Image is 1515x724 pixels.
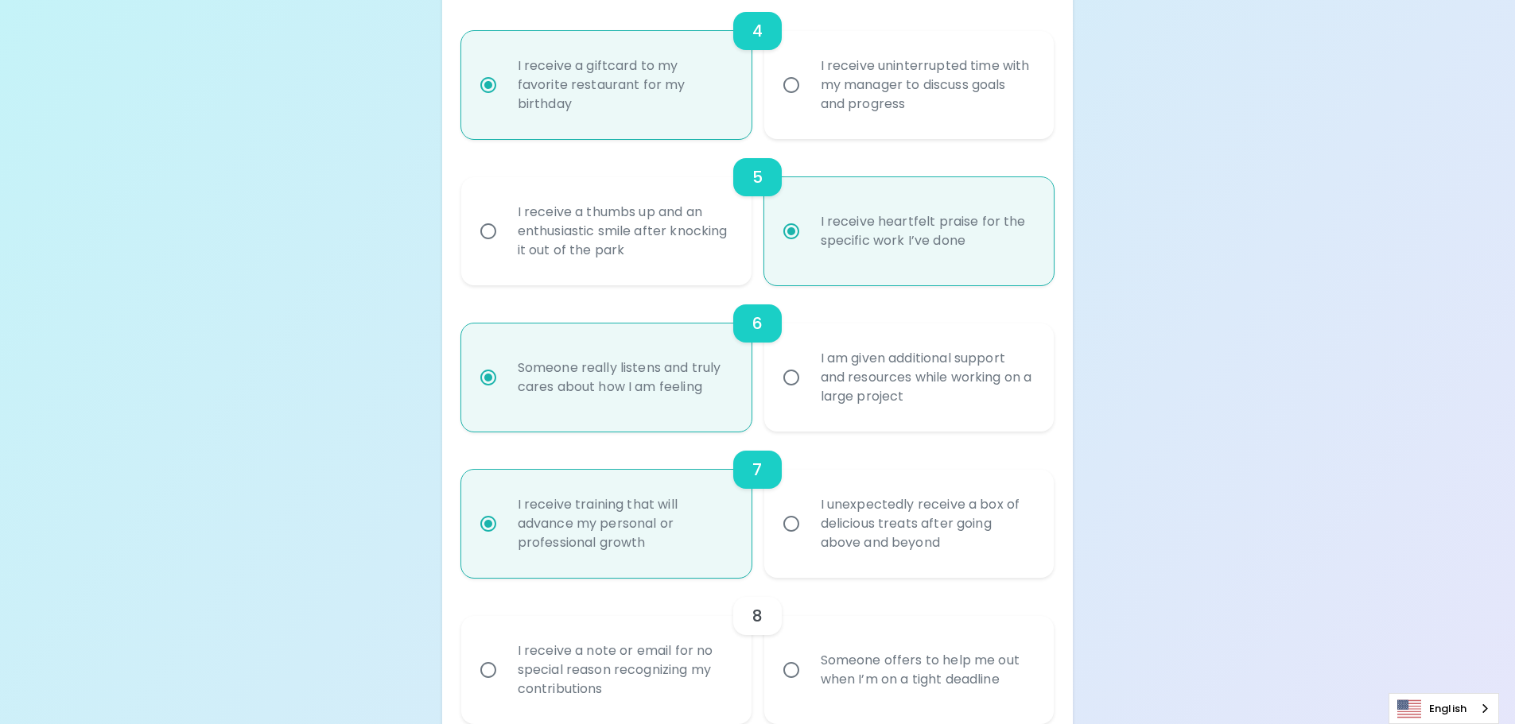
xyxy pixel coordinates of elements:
div: choice-group-check [461,139,1055,285]
aside: Language selected: English [1389,693,1499,724]
h6: 8 [752,603,763,629]
div: I receive heartfelt praise for the specific work I’ve done [808,193,1046,269]
div: Someone offers to help me out when I’m on a tight deadline [808,632,1046,708]
div: I receive uninterrupted time with my manager to discuss goals and progress [808,37,1046,133]
h6: 6 [752,311,763,336]
div: I unexpectedly receive a box of delicious treats after going above and beyond [808,476,1046,571]
h6: 4 [752,18,763,44]
div: I receive training that will advance my personal or professional growth [505,476,743,571]
div: I receive a thumbs up and an enthusiastic smile after knocking it out of the park [505,184,743,279]
div: choice-group-check [461,432,1055,578]
div: I am given additional support and resources while working on a large project [808,330,1046,425]
div: I receive a note or email for no special reason recognizing my contributions [505,622,743,718]
h6: 5 [752,165,763,190]
div: Someone really listens and truly cares about how I am feeling [505,339,743,416]
div: I receive a giftcard to my favorite restaurant for my birthday [505,37,743,133]
div: choice-group-check [461,285,1055,432]
div: Language [1389,693,1499,724]
div: choice-group-check [461,578,1055,724]
a: English [1389,694,1498,723]
h6: 7 [752,457,762,482]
